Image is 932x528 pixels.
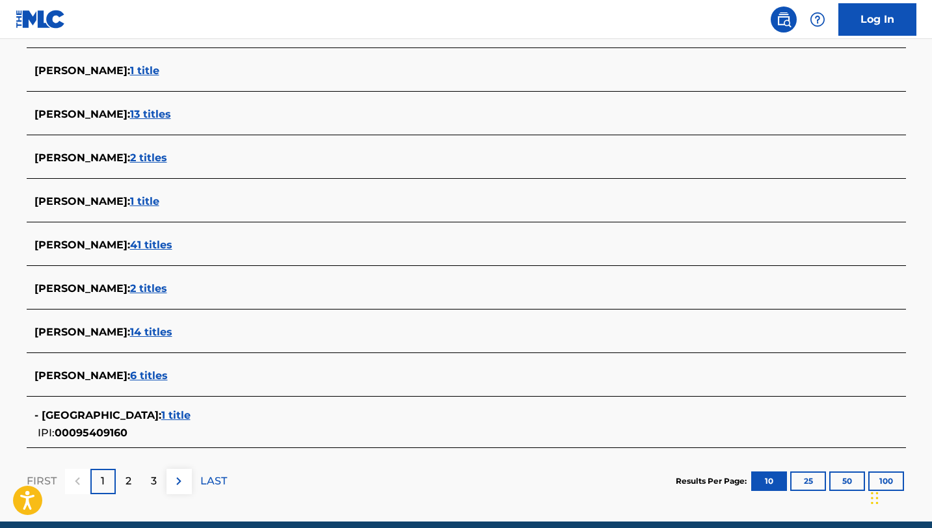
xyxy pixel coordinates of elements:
a: Log In [838,3,916,36]
span: [PERSON_NAME] : [34,239,130,251]
iframe: Chat Widget [867,466,932,528]
img: MLC Logo [16,10,66,29]
p: Results Per Page: [676,475,750,487]
p: FIRST [27,473,57,489]
div: Help [805,7,831,33]
button: 25 [790,471,826,491]
span: 2 titles [130,282,167,295]
div: Drag [871,479,879,518]
span: 2 titles [130,152,167,164]
p: 1 [101,473,105,489]
span: 1 title [161,409,191,421]
span: [PERSON_NAME] : [34,369,130,382]
p: LAST [200,473,227,489]
span: [PERSON_NAME] : [34,108,130,120]
button: 50 [829,471,865,491]
span: 1 title [130,64,159,77]
span: [PERSON_NAME] : [34,152,130,164]
img: right [171,473,187,489]
p: 2 [126,473,131,489]
span: 13 titles [130,108,171,120]
a: Public Search [771,7,797,33]
span: [PERSON_NAME] : [34,64,130,77]
span: IPI: [38,427,55,439]
span: 1 title [130,195,159,207]
span: [PERSON_NAME] : [34,326,130,338]
span: 00095409160 [55,427,127,439]
button: 10 [751,471,787,491]
p: 3 [151,473,157,489]
span: 6 titles [130,369,168,382]
span: - [GEOGRAPHIC_DATA] : [34,409,161,421]
span: [PERSON_NAME] : [34,195,130,207]
img: search [776,12,792,27]
span: 41 titles [130,239,172,251]
span: [PERSON_NAME] : [34,282,130,295]
span: 14 titles [130,326,172,338]
img: help [810,12,825,27]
